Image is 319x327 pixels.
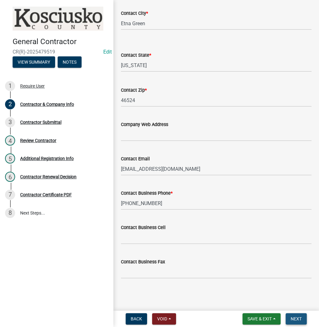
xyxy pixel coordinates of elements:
span: CR(R)-2025479519 [13,49,101,55]
span: Void [157,316,167,321]
wm-modal-confirm: Edit Application Number [103,49,112,55]
wm-modal-confirm: Notes [58,60,82,65]
div: 5 [5,153,15,163]
div: Review Contractor [20,138,56,143]
button: Notes [58,56,82,68]
div: Contractor Certificate PDF [20,192,72,197]
wm-modal-confirm: Summary [13,60,55,65]
button: Save & Exit [242,313,281,324]
div: Contractor Submittal [20,120,61,124]
button: Next [286,313,307,324]
div: Additional Registration Info [20,156,74,161]
label: Contact Business Phone [121,191,173,196]
label: Contact Zip [121,88,147,93]
div: 7 [5,190,15,200]
h4: General Contractor [13,37,108,46]
div: 8 [5,208,15,218]
span: Next [291,316,302,321]
label: Contact City [121,11,148,16]
div: Contractor Renewal Decision [20,175,77,179]
button: Void [152,313,176,324]
div: 6 [5,172,15,182]
label: Contact State [121,53,151,58]
div: 3 [5,117,15,127]
label: Company Web Address [121,123,168,127]
label: Contact Business Cell [121,226,166,230]
div: 1 [5,81,15,91]
span: Back [131,316,142,321]
a: Edit [103,49,112,55]
div: Contractor & Company Info [20,102,74,106]
button: View Summary [13,56,55,68]
button: Back [126,313,147,324]
span: Save & Exit [248,316,272,321]
label: Contact Email [121,157,150,161]
label: Contact Business Fax [121,260,165,264]
div: 2 [5,99,15,109]
div: 4 [5,135,15,146]
div: Require User [20,84,45,88]
img: Kosciusko County, Indiana [13,7,103,31]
